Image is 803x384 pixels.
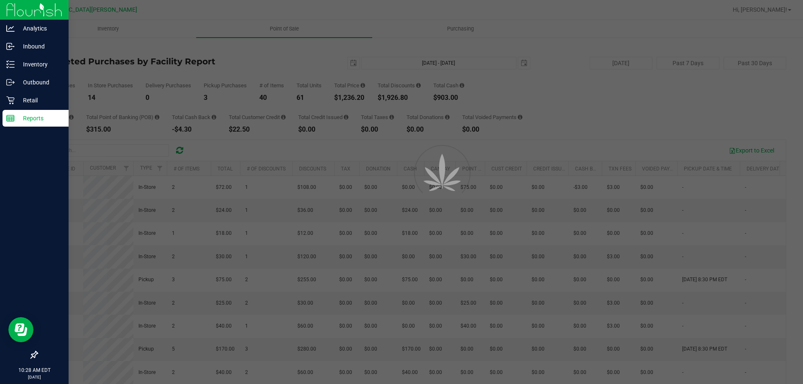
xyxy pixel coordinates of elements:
[4,374,65,380] p: [DATE]
[15,23,65,33] p: Analytics
[6,60,15,69] inline-svg: Inventory
[15,59,65,69] p: Inventory
[6,42,15,51] inline-svg: Inbound
[4,366,65,374] p: 10:28 AM EDT
[6,78,15,86] inline-svg: Outbound
[6,96,15,104] inline-svg: Retail
[15,113,65,123] p: Reports
[6,24,15,33] inline-svg: Analytics
[8,317,33,342] iframe: Resource center
[15,41,65,51] p: Inbound
[6,114,15,122] inline-svg: Reports
[15,77,65,87] p: Outbound
[15,95,65,105] p: Retail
